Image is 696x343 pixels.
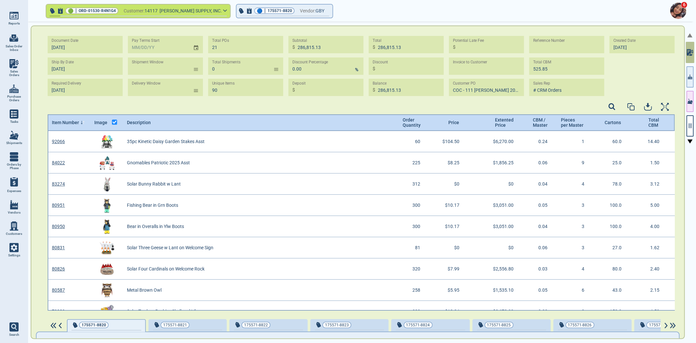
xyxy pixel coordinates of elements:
[52,287,65,293] a: 80587
[521,301,557,322] div: 0.03
[6,141,22,145] span: Shipments
[7,189,21,193] span: Expenses
[612,287,622,293] span: 43.0
[5,70,23,77] span: Sales Orders
[557,216,593,237] div: 3
[631,301,668,322] div: 4.50
[669,323,677,329] img: DoubleArrowIcon
[612,245,622,250] span: 27.0
[9,59,19,68] img: menu_icon
[469,173,521,195] div: $0
[448,287,459,293] span: $5.95
[610,224,622,229] span: 100.0
[495,117,512,128] span: Extented Price
[52,245,65,250] a: 80831
[212,38,229,43] label: Total POs
[127,309,201,314] span: Solar Turtle w Beehive Shell and Lilac
[445,203,459,208] span: $10.17
[521,258,557,280] div: 0.03
[453,81,476,86] label: Customer PO
[75,8,77,14] span: |
[355,66,358,73] p: %
[557,280,593,301] div: 6
[99,282,115,298] img: 80587Img
[681,2,688,8] span: 6
[373,65,375,72] p: $
[454,245,459,250] span: $0
[521,131,557,152] div: 0.24
[412,181,420,187] span: 312
[99,239,115,256] img: 80831Img
[48,79,119,96] input: MM/DD/YY
[52,266,65,271] a: 80826
[453,60,487,65] label: Invoice to Customer
[406,322,430,328] span: 175571-8824
[52,160,65,165] a: 84022
[8,253,20,257] span: Settings
[52,309,65,314] a: 79989
[649,322,673,328] span: 175571-8827
[46,5,230,18] button: 🟢|ORD-01530-R4N1G4Customer:14117 [PERSON_NAME] SUPPLY, INC.
[8,22,20,25] span: Reports
[268,8,292,14] span: 175571-8820
[412,309,420,314] span: 300
[631,131,668,152] div: 14.40
[612,139,622,144] span: 60.0
[316,7,324,15] span: GBY
[487,322,511,328] span: 175571-8825
[9,84,19,93] img: menu_icon
[9,131,19,140] img: menu_icon
[612,181,622,187] span: 78.0
[663,323,669,329] img: ArrowIcon
[127,266,205,271] span: Solar Four Cardinals on Welcome Rock
[445,309,459,314] span: $12.24
[469,152,521,173] div: $1,856.25
[5,95,23,102] span: Purchase Orders
[453,38,484,43] label: Potential Late Fee
[9,200,19,209] img: menu_icon
[612,266,622,271] span: 80.0
[469,237,521,258] div: $0
[469,280,521,301] div: $1,535.10
[521,173,557,195] div: 0.04
[52,181,65,187] a: 83274
[9,333,19,337] span: Search
[415,245,420,250] span: 81
[127,287,162,293] span: Metal Brown Owl
[99,261,115,277] img: 80826Img
[52,139,65,144] a: 92066
[132,38,160,43] label: Pay Terms Start
[52,224,65,229] a: 80950
[448,266,459,271] span: $7.99
[9,152,19,161] img: menu_icon
[9,11,19,20] img: menu_icon
[442,139,459,144] span: $104.50
[631,152,668,173] div: 1.50
[521,195,557,216] div: 0.05
[160,8,222,13] span: [PERSON_NAME] SUPPLY, INC.
[469,195,521,216] div: $3,051.00
[127,139,205,144] span: 35pc Kinetic Daisy Garden Stakes Asst
[212,60,240,65] label: Total Shipments
[49,323,57,329] img: DoubleArrowIcon
[631,173,668,195] div: 3.12
[521,237,557,258] div: 0.06
[52,60,74,65] label: Ship By Date
[521,152,557,173] div: 0.06
[99,176,115,192] img: 83274Img
[191,39,203,50] button: Choose date
[533,81,550,86] label: Sales Rep
[448,120,459,125] span: Price
[610,203,622,208] span: 100.0
[128,36,188,53] input: MM/DD/YY
[212,81,235,86] label: Unique Items
[533,60,551,65] label: Total CBM
[10,120,18,124] span: Tasks
[9,221,19,231] img: menu_icon
[94,120,107,125] span: Image
[132,60,163,65] label: Shipment Window
[48,131,675,311] div: grid
[264,8,266,14] span: |
[82,322,106,328] span: 175571-8820
[127,160,190,165] span: Gnomables Patriotic 2025 Asst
